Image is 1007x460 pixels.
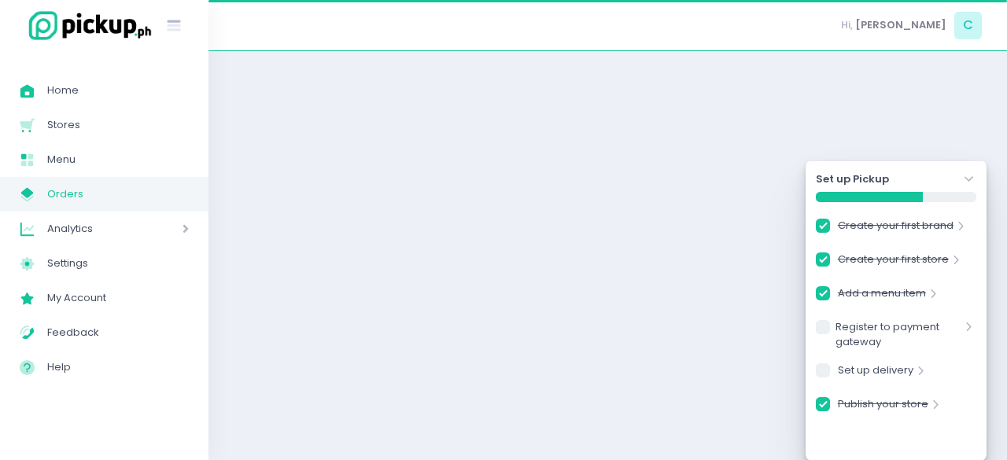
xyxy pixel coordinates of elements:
[954,12,982,39] span: C
[47,322,189,343] span: Feedback
[855,17,946,33] span: [PERSON_NAME]
[838,396,928,418] a: Publish your store
[838,218,954,239] a: Create your first brand
[835,319,961,350] a: Register to payment gateway
[47,288,189,308] span: My Account
[47,115,189,135] span: Stores
[20,9,153,42] img: logo
[47,253,189,274] span: Settings
[816,171,889,187] strong: Set up Pickup
[47,149,189,170] span: Menu
[47,357,189,377] span: Help
[47,80,189,101] span: Home
[47,219,138,239] span: Analytics
[841,17,853,33] span: Hi,
[838,285,926,307] a: Add a menu item
[47,184,189,204] span: Orders
[838,362,913,384] a: Set up delivery
[838,252,949,273] a: Create your first store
